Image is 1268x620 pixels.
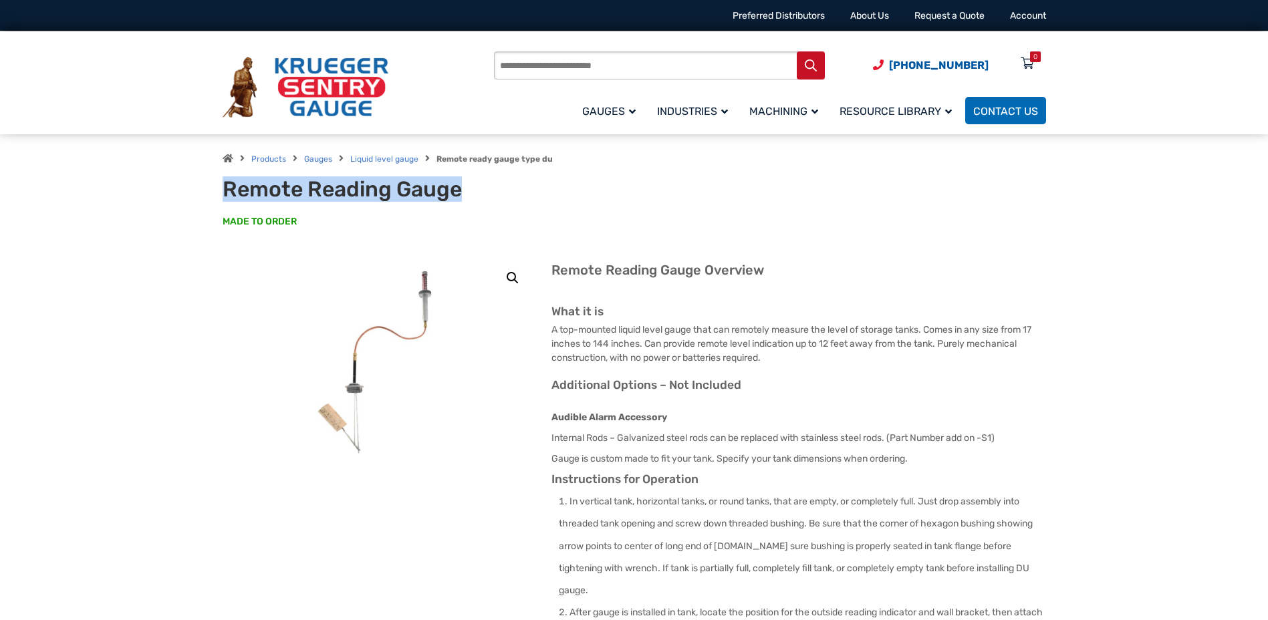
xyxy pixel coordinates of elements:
[749,105,818,118] span: Machining
[973,105,1038,118] span: Contact Us
[965,97,1046,124] a: Contact Us
[551,305,1045,319] h3: What it is
[873,57,989,73] a: Phone Number (920) 434-8860
[551,431,1045,445] p: Internal Rods – Galvanized steel rods can be replaced with stainless steel rods. (Part Number add...
[657,105,728,118] span: Industries
[551,472,1045,487] h3: Instructions for Operation
[223,176,552,202] h1: Remote Reading Gauge
[649,95,741,126] a: Industries
[559,490,1045,601] li: In vertical tank, horizontal tanks, or round tanks, that are empty, or completely full. Just drop...
[733,10,825,21] a: Preferred Distributors
[914,10,985,21] a: Request a Quote
[551,262,1045,279] h2: Remote Reading Gauge Overview
[840,105,952,118] span: Resource Library
[350,154,418,164] a: Liquid level gauge
[889,59,989,71] span: [PHONE_NUMBER]
[501,266,525,290] a: View full-screen image gallery
[304,154,332,164] a: Gauges
[223,57,388,118] img: Krueger Sentry Gauge
[436,154,553,164] strong: Remote ready gauge type du
[582,105,636,118] span: Gauges
[223,215,297,228] span: MADE TO ORDER
[850,10,889,21] a: About Us
[741,95,832,126] a: Machining
[551,412,667,423] strong: Audible Alarm Accessory
[551,452,1045,466] p: Gauge is custom made to fit your tank. Specify your tank dimensions when ordering.
[551,323,1045,365] p: A top-mounted liquid level gauge that can remotely measure the level of storage tanks. Comes in a...
[1033,51,1037,62] div: 0
[1010,10,1046,21] a: Account
[551,378,1045,393] h3: Additional Options – Not Included
[832,95,965,126] a: Resource Library
[574,95,649,126] a: Gauges
[251,154,286,164] a: Products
